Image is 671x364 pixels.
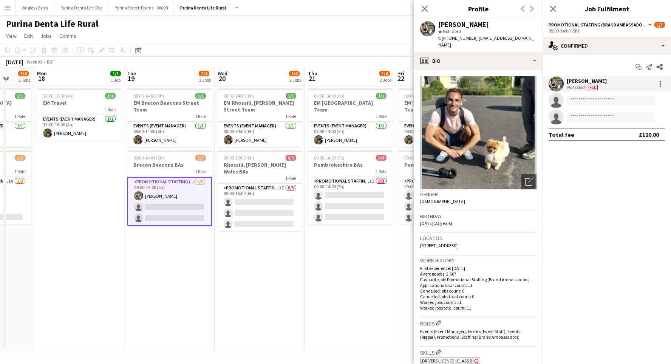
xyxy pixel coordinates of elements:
span: 12:00-16:00 (4h) [43,93,74,99]
span: 1/3 [195,155,206,161]
p: Worked jobs total count: 11 [420,305,536,311]
span: 1/1 [286,93,296,99]
div: BST [47,59,54,65]
div: 09:00-14:00 (5h) [549,28,665,34]
span: 1 Role [376,113,387,119]
a: Comms [56,31,79,41]
h3: Skills [420,348,536,356]
span: 08:00-14:00 (6h) [404,93,435,99]
div: 2 Jobs [199,77,211,83]
span: 2/3 [15,155,25,161]
span: 1/1 [110,71,121,76]
div: [PERSON_NAME] [567,77,607,84]
span: 1 Role [14,169,25,174]
h3: EM Rhossili, [PERSON_NAME] Street Team [218,99,302,113]
app-job-card: 09:00-15:00 (6h)0/3Rhossili, [PERSON_NAME] Wales BAs1 RolePromotional Staffing (Brand Ambassadors... [218,150,302,231]
h3: Location [420,235,536,242]
span: 20 [216,74,227,83]
a: Jobs [37,31,55,41]
button: Purina Denta Life City [54,0,108,15]
span: Drivers Licence (Class B) [422,358,474,364]
img: Crew avatar or photo [420,76,536,189]
app-card-role: Promotional Staffing (Brand Ambassadors)1I0/309:00-15:00 (6h) [218,184,302,231]
span: Wed [218,70,227,77]
h3: EM Brecon Beacons Street Team [127,99,212,113]
span: 08:00-14:00 (6h) [133,93,164,99]
span: Comms [59,33,76,39]
app-job-card: 08:00-14:00 (6h)1/1EM Brecon Beacons Street Team1 RoleEvents (Event Manager)1/108:00-14:00 (6h)[P... [127,88,212,147]
span: [STREET_ADDRESS] [420,243,458,248]
h3: Rhossili, [PERSON_NAME] Wales BAs [218,161,302,175]
span: Tue [127,70,136,77]
span: 1 Role [195,113,206,119]
app-card-role: Promotional Staffing (Brand Ambassadors)1I0/309:00-14:00 (5h) [308,177,393,225]
p: Applications total count: 11 [420,282,536,288]
h3: Gender [420,191,536,198]
span: 19 [126,74,136,83]
button: Purina Denta Life Rural [174,0,232,15]
h3: Birthday [420,213,536,220]
span: 2/4 [199,71,209,76]
span: Week 33 [25,59,44,65]
span: 09:00-14:00 (5h) [314,155,345,161]
span: 1 Role [14,113,25,119]
h3: Pembrokeshire BAs [308,161,393,168]
span: 1/1 [15,93,25,99]
span: 1/3 [654,22,665,28]
div: £120.00 [639,131,659,138]
p: Favourite job: Promotional Staffing (Brand Ambassadors) [420,277,536,282]
div: Crew has different fees then in role [586,84,599,90]
span: 18 [36,74,47,83]
span: 1 Role [195,169,206,174]
span: 0/3 [376,155,387,161]
span: 1 Role [105,107,116,112]
span: 1/1 [195,93,206,99]
span: 0/3 [286,155,296,161]
span: 1 Role [376,169,387,174]
app-job-card: 12:00-16:00 (4h)1/1EM Travel1 RoleEvents (Event Manager)1/112:00-16:00 (4h)[PERSON_NAME] [37,88,122,141]
app-card-role: Events (Event Manager)1/108:00-14:00 (6h)[PERSON_NAME] [398,122,483,147]
div: [PERSON_NAME] [438,21,489,28]
app-job-card: 09:00-14:00 (5h)0/3Pembrokeshire BAs1 RolePromotional Staffing (Brand Ambassadors)1I0/309:00-14:0... [308,150,393,225]
span: View [6,33,17,39]
span: Not rated [443,28,461,34]
div: Total fee [549,131,574,138]
span: 1/1 [105,93,116,99]
span: 21 [307,74,317,83]
app-card-role: Promotional Staffing (Brand Ambassadors)1/309:00-14:00 (5h)[PERSON_NAME] [127,177,212,226]
div: 2 Jobs [289,77,301,83]
span: 08:00-14:00 (6h) [224,93,254,99]
app-job-card: 08:00-14:00 (6h)1/1EM Rhossili, [PERSON_NAME] Street Team1 RoleEvents (Event Manager)1/108:00-14:... [218,88,302,147]
p: Average jobs: 3.667 [420,271,536,277]
div: [DATE] [6,58,23,66]
app-card-role: Promotional Staffing (Brand Ambassadors)1I0/309:00-14:00 (5h) [398,177,483,225]
app-job-card: 08:00-14:00 (6h)1/1EM [GEOGRAPHIC_DATA] Team1 RoleEvents (Event Manager)1/108:00-14:00 (6h)[PERSO... [308,88,393,147]
span: 09:00-14:00 (5h) [133,155,164,161]
div: 09:00-14:00 (5h)0/3Pembrokeshire BAs1 RolePromotional Staffing (Brand Ambassadors)1I0/309:00-14:0... [398,150,483,225]
span: 08:00-14:00 (6h) [314,93,345,99]
h3: Pembrokeshire BAs [398,161,483,168]
div: 2 Jobs [19,77,30,83]
span: 1/4 [289,71,300,76]
span: Fri [398,70,404,77]
span: Jobs [40,33,52,39]
span: 1/4 [379,71,390,76]
span: Mon [37,70,47,77]
div: 2 Jobs [380,77,391,83]
h3: Work history [420,257,536,264]
span: [DATE] (23 years) [420,220,452,226]
div: Open photos pop-in [521,174,536,189]
h3: EM Travel [37,99,122,106]
a: Edit [21,31,36,41]
p: Cancelled jobs total count: 0 [420,294,536,299]
span: 09:00-14:00 (5h) [404,155,435,161]
app-job-card: 08:00-14:00 (6h)1/1EM [GEOGRAPHIC_DATA] Team1 RoleEvents (Event Manager)1/108:00-14:00 (6h)[PERSO... [398,88,483,147]
h3: Roles [420,319,536,327]
div: Bio [414,52,543,70]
